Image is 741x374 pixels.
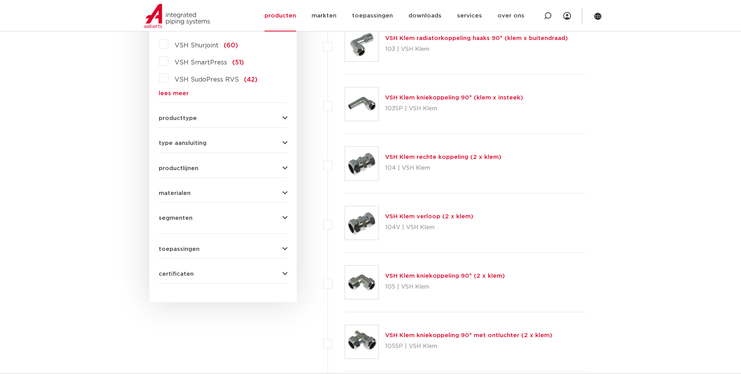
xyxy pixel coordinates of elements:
[345,28,378,61] img: Thumbnail for VSH Klem radiatorkoppeling haaks 90° (klem x buitendraad)
[159,165,198,171] span: productlijnen
[385,103,523,115] p: 103SP | VSH Klem
[345,325,378,358] img: Thumbnail for VSH Klem kniekoppeling 90° met ontluchter (2 x klem)
[159,140,287,146] button: type aansluiting
[385,281,505,293] p: 105 | VSH Klem
[385,95,523,101] a: VSH Klem kniekoppeling 90° (klem x insteek)
[345,87,378,121] img: Thumbnail for VSH Klem kniekoppeling 90° (klem x insteek)
[159,165,287,171] button: productlijnen
[159,246,287,252] button: toepassingen
[345,147,378,180] img: Thumbnail for VSH Klem rechte koppeling (2 x klem)
[159,190,191,196] span: materialen
[385,154,501,160] a: VSH Klem rechte koppeling (2 x klem)
[159,115,197,121] span: producttype
[385,221,473,234] p: 104V | VSH Klem
[159,215,287,221] button: segmenten
[159,271,287,277] button: certificaten
[224,42,238,49] span: (60)
[244,77,258,83] span: (42)
[385,35,568,41] a: VSH Klem radiatorkoppeling haaks 90° (klem x buitendraad)
[175,59,227,66] span: VSH SmartPress
[159,246,200,252] span: toepassingen
[159,140,207,146] span: type aansluiting
[159,115,287,121] button: producttype
[159,190,287,196] button: materialen
[232,59,244,66] span: (51)
[345,206,378,240] img: Thumbnail for VSH Klem verloop (2 x klem)
[175,42,219,49] span: VSH Shurjoint
[159,215,193,221] span: segmenten
[159,271,194,277] span: certificaten
[385,340,552,353] p: 105SP | VSH Klem
[385,43,568,56] p: 103 | VSH Klem
[385,273,505,279] a: VSH Klem kniekoppeling 90° (2 x klem)
[345,266,378,299] img: Thumbnail for VSH Klem kniekoppeling 90° (2 x klem)
[385,332,552,338] a: VSH Klem kniekoppeling 90° met ontluchter (2 x klem)
[159,90,287,96] a: lees meer
[175,77,239,83] span: VSH SudoPress RVS
[385,162,501,174] p: 104 | VSH Klem
[385,214,473,219] a: VSH Klem verloop (2 x klem)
